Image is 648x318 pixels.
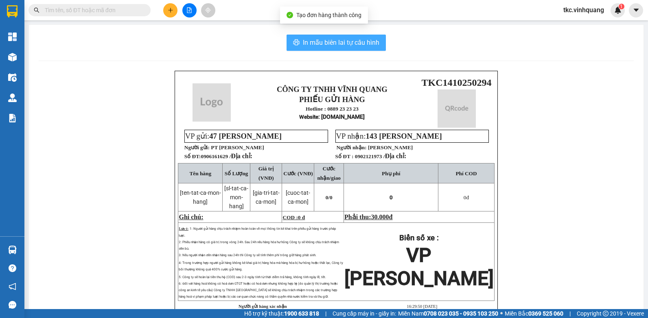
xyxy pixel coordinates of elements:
span: plus [168,7,173,13]
button: printerIn mẫu biên lai tự cấu hình [287,35,386,51]
img: qr-code [438,89,476,128]
span: Phí COD [455,170,477,176]
strong: CÔNG TY TNHH VĨNH QUANG [277,85,387,94]
strong: PHIẾU GỬI HÀNG [299,95,365,104]
strong: Biển số xe : [399,233,439,242]
span: [PERSON_NAME] [368,144,413,150]
strong: Người gửi hàng xác nhận [239,304,287,309]
span: search [34,7,39,13]
span: Miền Nam [398,309,498,318]
input: Tìm tên, số ĐT hoặc mã đơn [45,6,141,15]
strong: Số ĐT : [335,153,354,159]
sup: 1 [619,4,624,9]
button: aim [201,3,215,17]
span: ⚪️ [500,312,503,315]
span: 3: Nếu người nhận đến nhận hàng sau 24h thì Công ty sẽ tính thêm phí trông giữ hàng phát sinh. [179,253,316,257]
span: caret-down [633,7,640,14]
span: 1: Người gửi hàng chịu trách nhiệm hoàn toàn về mọi thông tin kê khai trên phiếu gửi hàng trước p... [179,227,336,237]
span: 0 [330,194,333,200]
strong: 0369 525 060 [528,310,563,317]
img: logo-vxr [7,5,18,17]
span: Số Lượng [225,170,248,176]
span: Phải thu: [344,213,392,220]
span: message [9,301,16,309]
span: 47 [PERSON_NAME] [209,132,282,140]
span: Cước nhận/giao [317,166,341,181]
img: warehouse-icon [8,246,17,254]
span: [gia-tri-tat-ca-mon] [253,189,280,205]
span: Giá trị (VNĐ) [258,166,274,181]
span: 2: Phiếu nhận hàng có giá trị trong vòng 24h. Sau 24h nếu hàng hóa hư hỏng Công ty sẽ không chịu ... [179,240,339,250]
span: 0902121973 / [355,153,407,159]
span: 30.000 [371,213,389,220]
img: logo [193,83,231,122]
img: warehouse-icon [8,73,17,82]
span: 4: Trong trường hợp người gửi hàng không kê khai giá trị hàng hóa mà hàng hóa bị hư hỏng hoặc thấ... [179,261,343,271]
span: Địa chỉ: [231,152,252,159]
strong: Người gửi: [184,144,210,150]
span: | [325,309,326,318]
span: | [569,309,571,318]
strong: : [DOMAIN_NAME] [299,113,365,120]
span: 1 [620,4,623,9]
strong: 0708 023 035 - 0935 103 250 [424,310,498,317]
span: VP gửi: [185,132,282,140]
span: In mẫu biên lai tự cấu hình [303,37,379,48]
span: tkc.vinhquang [557,5,611,15]
strong: Hotline : 0889 23 23 23 [306,106,359,112]
span: 143 [PERSON_NAME] [366,132,442,140]
span: đ [389,213,393,220]
span: [sl-tat-ca-mon-hang] [224,185,248,209]
span: Cước (VNĐ) [283,170,313,176]
span: check-circle [287,12,293,18]
img: warehouse-icon [8,94,17,102]
span: Phụ phí [382,170,400,176]
span: VP [PERSON_NAME] [344,244,494,290]
span: VP nhận: [336,132,442,140]
span: Tên hàng [189,170,211,176]
span: Cung cấp máy in - giấy in: [333,309,396,318]
span: [cuoc-tat-ca-mon] [286,189,310,205]
span: Ghi chú: [179,213,203,220]
img: dashboard-icon [8,33,17,41]
span: 5: Công ty sẽ hoàn lại tiền thu hộ (COD) sau 2-3 ngày tính từ thời điểm trả hàng, không tính ngày... [179,275,338,298]
span: printer [293,39,300,47]
span: notification [9,283,16,290]
span: Lưu ý: [179,227,188,231]
button: caret-down [629,3,643,17]
span: 0 [464,194,466,200]
span: 16:29:50 [DATE] [407,304,437,309]
span: Miền Bắc [505,309,563,318]
span: PT [PERSON_NAME] [211,144,264,150]
button: plus [163,3,177,17]
strong: Số ĐT: [184,153,252,159]
span: 0 đ [298,214,305,220]
img: icon-new-feature [614,7,622,14]
span: [ten-tat-ca-mon-hang] [180,189,221,205]
span: Tạo đơn hàng thành công [296,12,361,18]
span: question-circle [9,264,16,272]
span: file-add [186,7,192,13]
span: copyright [603,311,609,316]
span: aim [205,7,211,13]
span: TKC1410250294 [422,77,492,88]
img: solution-icon [8,114,17,122]
span: Hỗ trợ kỹ thuật: [244,309,319,318]
span: COD : [282,214,305,220]
button: file-add [182,3,197,17]
strong: 1900 633 818 [284,310,319,317]
span: 0906161629 / [201,153,252,159]
strong: Người nhận: [337,144,367,150]
span: Website [299,114,318,120]
img: warehouse-icon [8,53,17,61]
span: 0 [390,194,393,200]
span: đ [464,194,469,200]
span: Địa chỉ: [385,152,406,159]
span: 0/ [326,194,333,200]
